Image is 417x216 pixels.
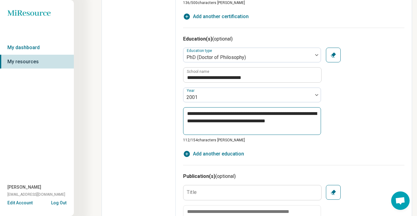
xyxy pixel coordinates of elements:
div: Open chat [391,191,410,210]
span: (optional) [212,36,233,42]
label: School name [187,70,209,73]
button: Add another education [183,150,244,158]
span: [EMAIL_ADDRESS][DOMAIN_NAME] [7,192,65,197]
button: Log Out [51,200,66,205]
span: [PERSON_NAME] [7,184,41,190]
h3: Publication(s) [183,173,404,180]
span: Add another certification [193,13,249,20]
label: Education type [187,49,213,53]
button: Edit Account [7,200,33,206]
p: 112/ 154 characters [PERSON_NAME] [183,137,321,143]
label: Year [187,88,196,93]
label: Title [187,190,197,195]
span: (optional) [215,173,236,179]
button: Add another certification [183,13,249,20]
span: Add another education [193,150,244,158]
h3: Education(s) [183,35,404,43]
